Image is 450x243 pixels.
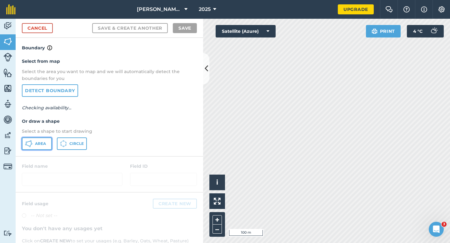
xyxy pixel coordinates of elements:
span: Area [35,141,46,146]
button: + [212,215,222,225]
img: fieldmargin Logo [6,4,16,14]
button: 4 °C [407,25,444,37]
button: Circle [57,137,87,150]
span: i [216,178,218,186]
button: Area [22,137,52,150]
button: i [209,175,225,190]
a: Upgrade [338,4,374,14]
button: Print [366,25,401,37]
img: A question mark icon [403,6,410,12]
em: Checking availability... [22,105,71,111]
img: svg+xml;base64,PHN2ZyB4bWxucz0iaHR0cDovL3d3dy53My5vcmcvMjAwMC9zdmciIHdpZHRoPSIxNyIgaGVpZ2h0PSIxNy... [47,44,52,52]
img: svg+xml;base64,PHN2ZyB4bWxucz0iaHR0cDovL3d3dy53My5vcmcvMjAwMC9zdmciIHdpZHRoPSI1NiIgaGVpZ2h0PSI2MC... [3,84,12,93]
img: svg+xml;base64,PD94bWwgdmVyc2lvbj0iMS4wIiBlbmNvZGluZz0idXRmLTgiPz4KPCEtLSBHZW5lcmF0b3I6IEFkb2JlIE... [3,53,12,62]
img: svg+xml;base64,PD94bWwgdmVyc2lvbj0iMS4wIiBlbmNvZGluZz0idXRmLTgiPz4KPCEtLSBHZW5lcmF0b3I6IEFkb2JlIE... [3,162,12,171]
button: Satellite (Azure) [216,25,276,37]
button: Save & Create Another [92,23,168,33]
a: Detect boundary [22,84,78,97]
img: A cog icon [438,6,445,12]
img: svg+xml;base64,PD94bWwgdmVyc2lvbj0iMS4wIiBlbmNvZGluZz0idXRmLTgiPz4KPCEtLSBHZW5lcmF0b3I6IEFkb2JlIE... [427,25,440,37]
img: svg+xml;base64,PHN2ZyB4bWxucz0iaHR0cDovL3d3dy53My5vcmcvMjAwMC9zdmciIHdpZHRoPSIxNyIgaGVpZ2h0PSIxNy... [421,6,427,13]
span: 4 ° C [413,25,422,37]
p: Select the area you want to map and we will automatically detect the boundaries for you [22,68,197,82]
h4: Boundary [16,38,203,52]
a: Cancel [22,23,53,33]
img: svg+xml;base64,PHN2ZyB4bWxucz0iaHR0cDovL3d3dy53My5vcmcvMjAwMC9zdmciIHdpZHRoPSI1NiIgaGVpZ2h0PSI2MC... [3,68,12,77]
img: svg+xml;base64,PD94bWwgdmVyc2lvbj0iMS4wIiBlbmNvZGluZz0idXRmLTgiPz4KPCEtLSBHZW5lcmF0b3I6IEFkb2JlIE... [3,99,12,109]
span: 2025 [199,6,211,13]
button: – [212,225,222,234]
img: svg+xml;base64,PD94bWwgdmVyc2lvbj0iMS4wIiBlbmNvZGluZz0idXRmLTgiPz4KPCEtLSBHZW5lcmF0b3I6IEFkb2JlIE... [3,115,12,124]
img: svg+xml;base64,PHN2ZyB4bWxucz0iaHR0cDovL3d3dy53My5vcmcvMjAwMC9zdmciIHdpZHRoPSI1NiIgaGVpZ2h0PSI2MC... [3,37,12,46]
img: Two speech bubbles overlapping with the left bubble in the forefront [385,6,393,12]
img: svg+xml;base64,PD94bWwgdmVyc2lvbj0iMS4wIiBlbmNvZGluZz0idXRmLTgiPz4KPCEtLSBHZW5lcmF0b3I6IEFkb2JlIE... [3,230,12,236]
img: svg+xml;base64,PHN2ZyB4bWxucz0iaHR0cDovL3d3dy53My5vcmcvMjAwMC9zdmciIHdpZHRoPSIxOSIgaGVpZ2h0PSIyNC... [372,27,377,35]
img: svg+xml;base64,PD94bWwgdmVyc2lvbj0iMS4wIiBlbmNvZGluZz0idXRmLTgiPz4KPCEtLSBHZW5lcmF0b3I6IEFkb2JlIE... [3,21,12,31]
h4: Select from map [22,58,197,65]
span: 3 [442,222,447,227]
span: [PERSON_NAME] Farms [137,6,182,13]
span: Circle [69,141,84,146]
p: Select a shape to start drawing [22,128,197,135]
button: Save [173,23,197,33]
img: svg+xml;base64,PD94bWwgdmVyc2lvbj0iMS4wIiBlbmNvZGluZz0idXRmLTgiPz4KPCEtLSBHZW5lcmF0b3I6IEFkb2JlIE... [3,131,12,140]
iframe: Intercom live chat [429,222,444,237]
img: svg+xml;base64,PD94bWwgdmVyc2lvbj0iMS4wIiBlbmNvZGluZz0idXRmLTgiPz4KPCEtLSBHZW5lcmF0b3I6IEFkb2JlIE... [3,146,12,156]
img: Four arrows, one pointing top left, one top right, one bottom right and the last bottom left [214,198,221,205]
h4: Or draw a shape [22,118,197,125]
